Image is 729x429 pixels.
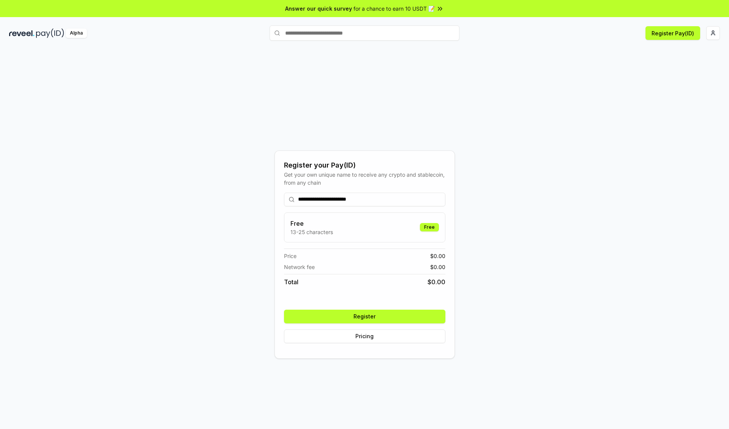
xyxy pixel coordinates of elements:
[430,252,445,260] span: $ 0.00
[290,219,333,228] h3: Free
[9,28,35,38] img: reveel_dark
[285,5,352,13] span: Answer our quick survey
[284,310,445,323] button: Register
[284,263,315,271] span: Network fee
[284,160,445,171] div: Register your Pay(ID)
[420,223,439,231] div: Free
[66,28,87,38] div: Alpha
[430,263,445,271] span: $ 0.00
[284,252,297,260] span: Price
[284,171,445,187] div: Get your own unique name to receive any crypto and stablecoin, from any chain
[290,228,333,236] p: 13-25 characters
[284,329,445,343] button: Pricing
[645,26,700,40] button: Register Pay(ID)
[36,28,64,38] img: pay_id
[284,277,298,287] span: Total
[353,5,435,13] span: for a chance to earn 10 USDT 📝
[428,277,445,287] span: $ 0.00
